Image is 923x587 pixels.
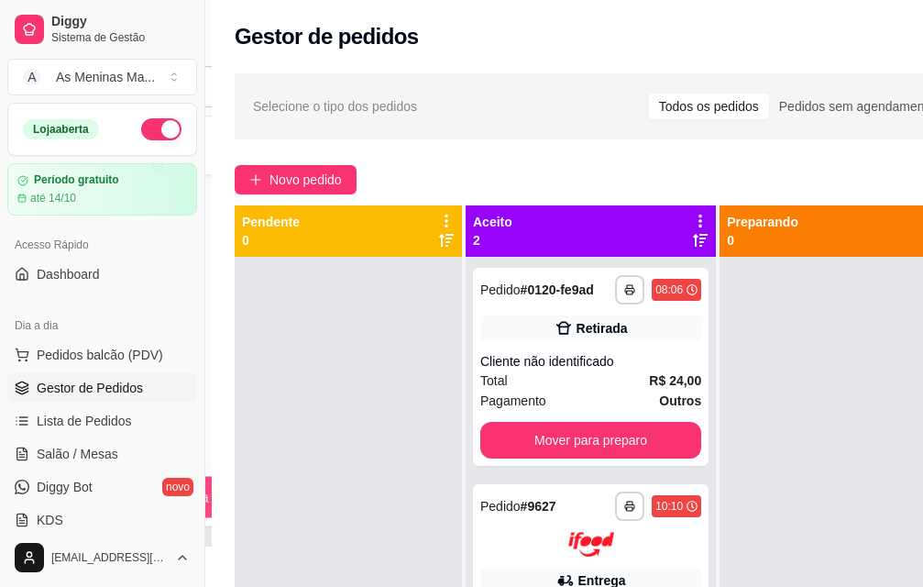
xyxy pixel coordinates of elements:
div: Todos os pedidos [649,94,769,119]
button: Novo pedido [235,165,357,194]
p: 0 [242,231,300,249]
strong: # 0120-fe9ad [521,282,594,297]
article: Período gratuito [34,173,119,187]
span: Novo pedido [269,170,342,190]
div: 10:10 [655,499,683,514]
span: KDS [37,511,63,529]
span: A [23,68,41,86]
p: Aceito [473,213,512,231]
p: Pendente [242,213,300,231]
span: Lista de Pedidos [37,412,132,430]
span: Pagamento [480,391,546,411]
strong: # 9627 [521,499,556,514]
span: Total [480,371,508,391]
a: Salão / Mesas [7,439,197,469]
a: Lista de Pedidos [7,406,197,436]
p: 2 [473,231,512,249]
p: 0 [727,231,798,249]
div: As Meninas Ma ... [56,68,155,86]
a: Dashboard [7,260,197,289]
span: Pedido [480,282,521,297]
img: ifood [568,532,614,557]
a: Diggy Botnovo [7,472,197,502]
span: Sistema de Gestão [51,30,190,45]
button: Mover para preparo [480,422,701,459]
span: Pedido [480,499,521,514]
article: até 14/10 [30,191,76,205]
div: Retirada [577,319,628,338]
span: [EMAIL_ADDRESS][DOMAIN_NAME] [51,550,168,565]
button: Select a team [7,59,197,95]
p: Preparando [727,213,798,231]
div: Cliente não identificado [480,352,701,371]
h2: Gestor de pedidos [235,22,419,51]
a: KDS [7,505,197,535]
span: Gestor de Pedidos [37,379,143,397]
a: DiggySistema de Gestão [7,7,197,51]
a: Gestor de Pedidos [7,373,197,403]
span: Selecione o tipo dos pedidos [253,96,417,116]
strong: Outros [659,393,701,408]
span: plus [249,173,262,186]
div: Loja aberta [23,119,99,139]
div: Dia a dia [7,311,197,340]
span: Salão / Mesas [37,445,118,463]
button: Alterar Status [141,118,181,140]
span: Dashboard [37,265,100,283]
div: 08:06 [655,282,683,297]
span: Diggy [51,14,190,30]
button: [EMAIL_ADDRESS][DOMAIN_NAME] [7,536,197,580]
a: Período gratuitoaté 14/10 [7,163,197,216]
div: Acesso Rápido [7,230,197,260]
button: Pedidos balcão (PDV) [7,340,197,370]
span: Pedidos balcão (PDV) [37,346,163,364]
span: Diggy Bot [37,478,93,496]
strong: R$ 24,00 [649,373,701,388]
